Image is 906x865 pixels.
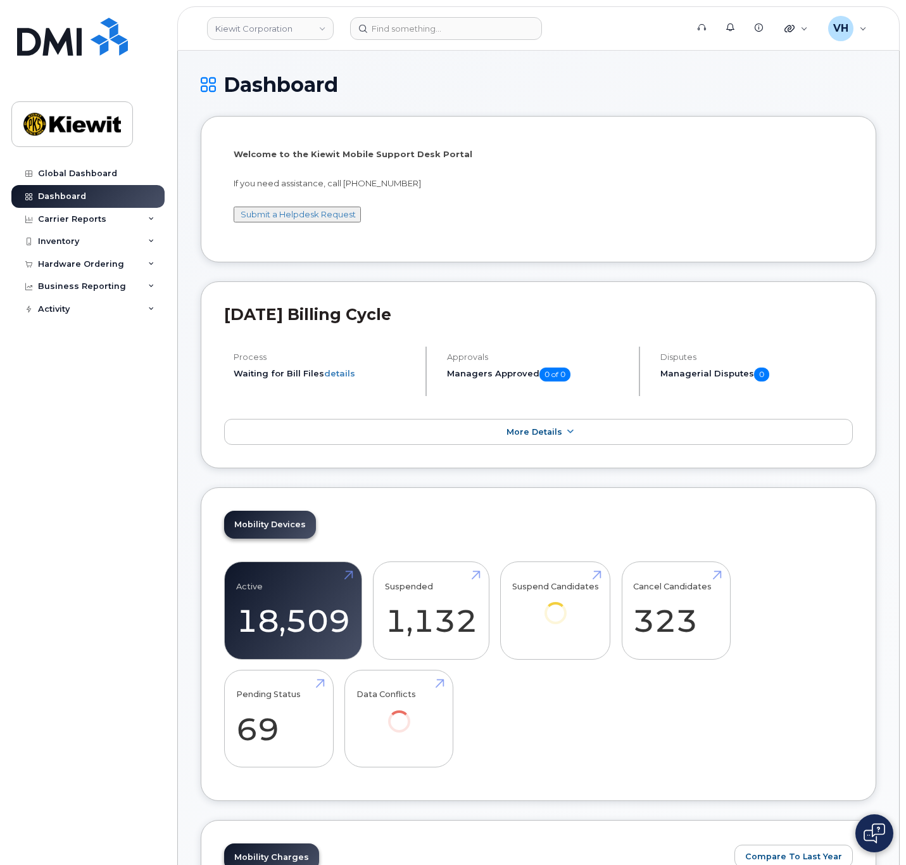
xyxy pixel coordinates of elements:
[234,207,361,222] button: Submit a Helpdesk Request
[201,74,876,96] h1: Dashboard
[234,352,415,362] h4: Process
[356,677,442,750] a: Data Conflicts
[539,368,570,381] span: 0 of 0
[324,368,355,378] a: details
[512,569,599,642] a: Suspend Candidates
[224,305,853,324] h2: [DATE] Billing Cycle
[236,569,350,653] a: Active 18,509
[660,352,853,362] h4: Disputes
[385,569,477,653] a: Suspended 1,132
[864,823,885,843] img: Open chat
[236,677,322,760] a: Pending Status 69
[447,368,628,381] h5: Managers Approved
[745,850,842,862] span: Compare To Last Year
[234,368,415,380] li: Waiting for Bill Files
[234,148,843,160] p: Welcome to the Kiewit Mobile Support Desk Portal
[224,511,316,539] a: Mobility Devices
[241,209,356,219] a: Submit a Helpdesk Request
[506,427,562,437] span: More Details
[447,352,628,362] h4: Approvals
[754,368,769,381] span: 0
[234,177,843,189] p: If you need assistance, call [PHONE_NUMBER]
[660,368,853,381] h5: Managerial Disputes
[633,569,719,653] a: Cancel Candidates 323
